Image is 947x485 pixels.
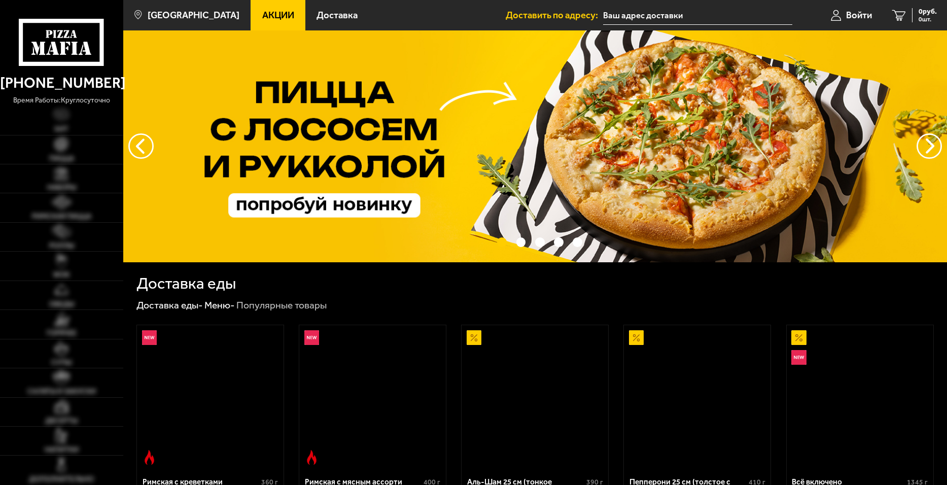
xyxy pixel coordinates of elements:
[49,155,74,162] span: Пицца
[462,325,608,470] a: АкционныйАль-Шам 25 см (тонкое тесто)
[624,325,770,470] a: АкционныйПепперони 25 см (толстое с сыром)
[142,450,157,465] img: Острое блюдо
[919,8,937,15] span: 0 руб.
[136,275,236,291] h1: Доставка еды
[919,16,937,22] span: 0 шт.
[45,418,78,425] span: Десерты
[32,213,91,220] span: Римская пицца
[47,184,76,191] span: Наборы
[791,350,806,365] img: Новинка
[304,450,319,465] img: Острое блюдо
[573,237,582,247] button: точки переключения
[262,11,294,20] span: Акции
[137,325,284,470] a: НовинкаОстрое блюдоРимская с креветками
[236,299,327,311] div: Популярные товары
[128,133,154,159] button: следующий
[535,237,545,247] button: точки переключения
[467,330,481,345] img: Акционный
[299,325,446,470] a: НовинкаОстрое блюдоРимская с мясным ассорти
[497,237,507,247] button: точки переключения
[53,271,70,279] span: WOK
[787,325,933,470] a: АкционныйНовинкаВсё включено
[49,301,74,308] span: Обеды
[629,330,644,345] img: Акционный
[54,126,68,133] span: Хит
[51,359,72,366] span: Супы
[317,11,358,20] span: Доставка
[846,11,872,20] span: Войти
[29,476,94,483] span: Дополнительно
[136,299,203,311] a: Доставка еды-
[603,6,792,25] input: Ваш адрес доставки
[49,243,74,250] span: Роллы
[554,237,564,247] button: точки переключения
[516,237,526,247] button: точки переключения
[47,330,77,337] span: Горячее
[204,299,235,311] a: Меню-
[917,133,942,159] button: предыдущий
[304,330,319,345] img: Новинка
[506,11,603,20] span: Доставить по адресу:
[148,11,239,20] span: [GEOGRAPHIC_DATA]
[791,330,806,345] img: Акционный
[142,330,157,345] img: Новинка
[45,446,79,454] span: Напитки
[27,388,96,395] span: Салаты и закуски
